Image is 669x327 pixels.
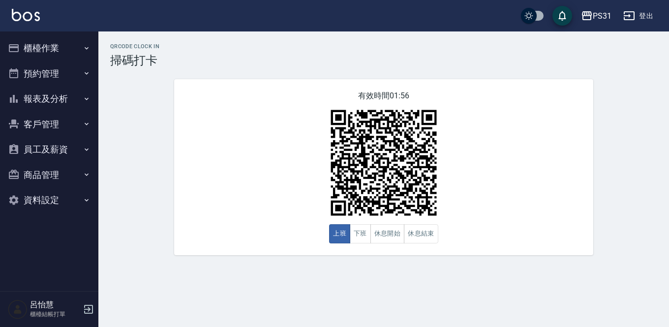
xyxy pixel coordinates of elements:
button: 報表及分析 [4,86,94,112]
div: 有效時間 01:56 [174,79,593,255]
button: save [552,6,572,26]
button: 下班 [350,224,371,243]
h3: 掃碼打卡 [110,54,657,67]
div: PS31 [593,10,611,22]
img: Logo [12,9,40,21]
button: 休息開始 [370,224,405,243]
h5: 呂怡慧 [30,300,80,310]
button: 客戶管理 [4,112,94,137]
button: PS31 [577,6,615,26]
button: 員工及薪資 [4,137,94,162]
button: 上班 [329,224,350,243]
button: 休息結束 [404,224,438,243]
button: 商品管理 [4,162,94,188]
img: Person [8,299,28,319]
button: 登出 [619,7,657,25]
button: 資料設定 [4,187,94,213]
button: 櫃檯作業 [4,35,94,61]
h2: QRcode Clock In [110,43,657,50]
p: 櫃檯結帳打單 [30,310,80,319]
button: 預約管理 [4,61,94,87]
